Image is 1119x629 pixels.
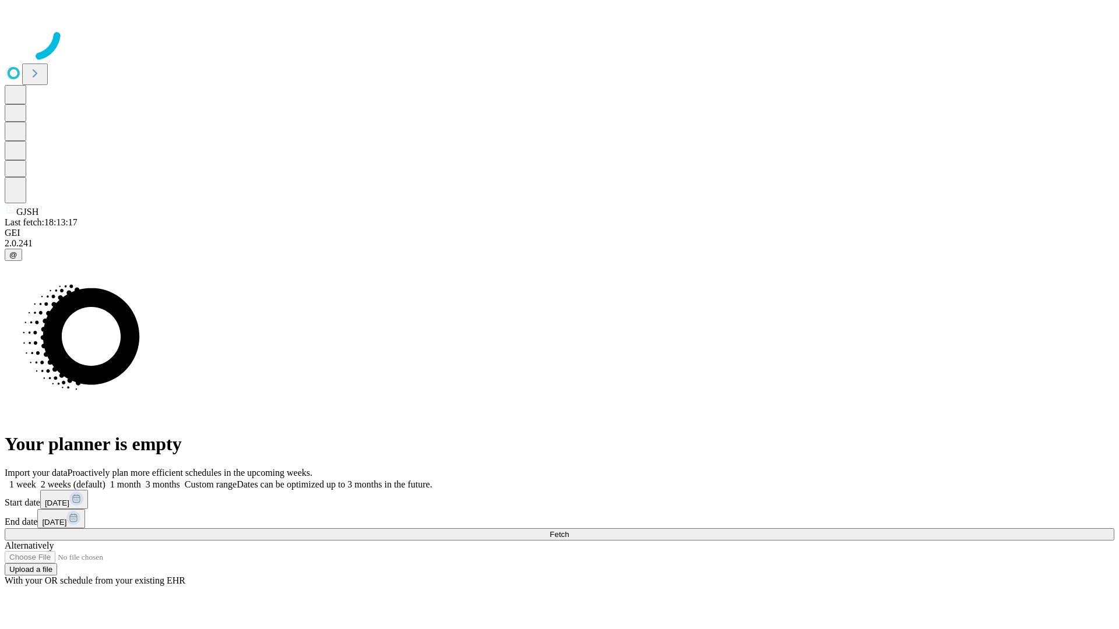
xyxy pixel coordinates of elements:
[5,217,78,227] span: Last fetch: 18:13:17
[16,207,38,217] span: GJSH
[45,499,69,507] span: [DATE]
[5,509,1114,528] div: End date
[37,509,85,528] button: [DATE]
[5,563,57,575] button: Upload a file
[41,479,105,489] span: 2 weeks (default)
[5,228,1114,238] div: GEI
[42,518,66,526] span: [DATE]
[5,249,22,261] button: @
[5,490,1114,509] div: Start date
[68,468,312,478] span: Proactively plan more efficient schedules in the upcoming weeks.
[5,433,1114,455] h1: Your planner is empty
[9,479,36,489] span: 1 week
[550,530,569,539] span: Fetch
[9,250,17,259] span: @
[185,479,237,489] span: Custom range
[237,479,432,489] span: Dates can be optimized up to 3 months in the future.
[40,490,88,509] button: [DATE]
[5,238,1114,249] div: 2.0.241
[5,468,68,478] span: Import your data
[146,479,180,489] span: 3 months
[110,479,141,489] span: 1 month
[5,540,54,550] span: Alternatively
[5,528,1114,540] button: Fetch
[5,575,185,585] span: With your OR schedule from your existing EHR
